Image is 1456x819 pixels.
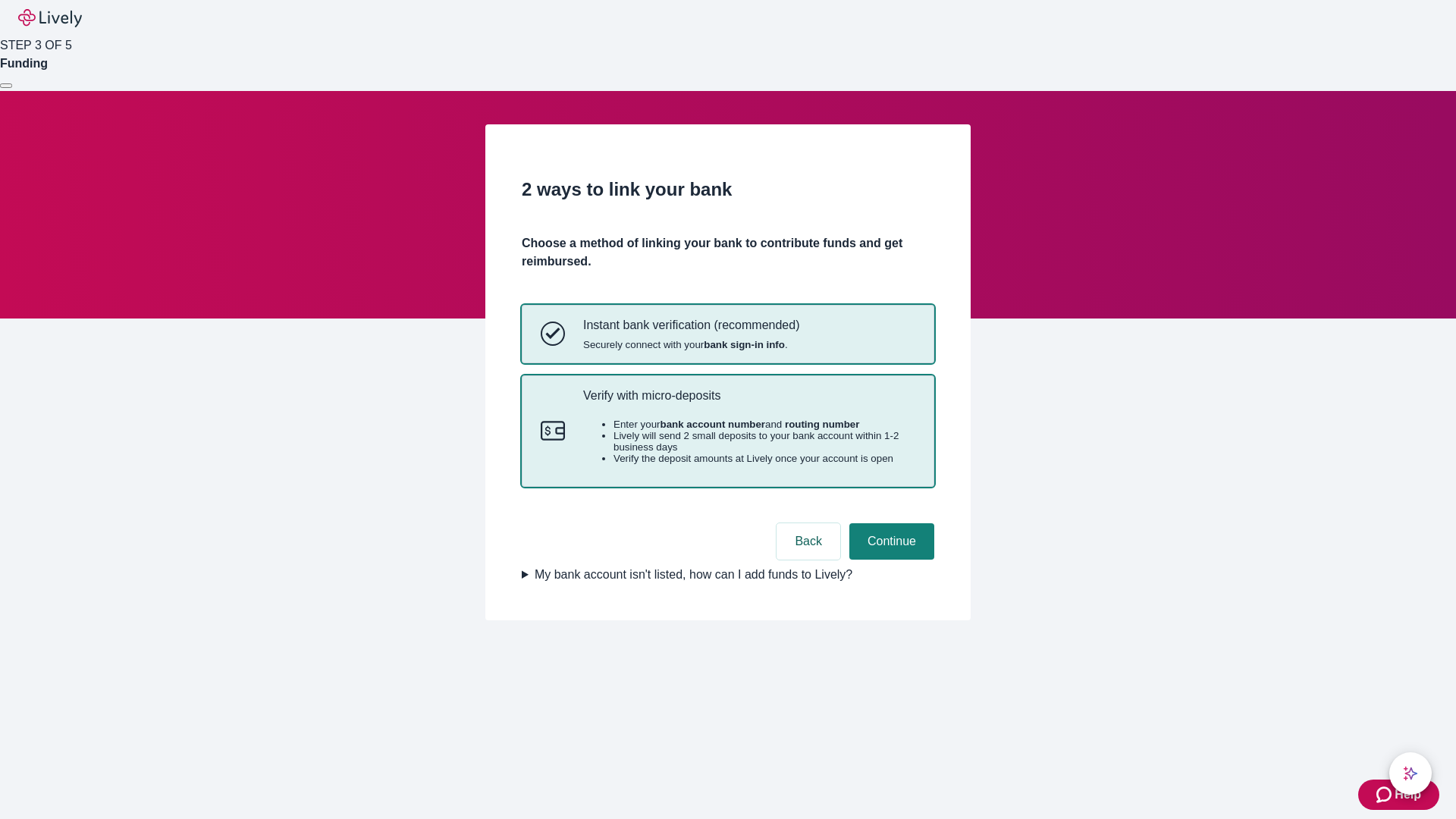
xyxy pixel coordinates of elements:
[18,9,82,27] img: Lively
[522,234,934,271] h4: Choose a method of linking your bank to contribute funds and get reimbursed.
[541,322,565,346] svg: Instant bank verification
[777,523,840,560] button: Back
[583,388,915,403] p: Verify with micro-deposits
[613,453,915,464] li: Verify the deposit amounts at Lively once your account is open
[704,339,785,350] strong: bank sign-in info
[522,566,934,584] summary: My bank account isn't listed, how can I add funds to Lively?
[522,176,934,203] h2: 2 ways to link your bank
[522,306,934,362] button: Instant bank verificationInstant bank verification (recommended)Securely connect with yourbank si...
[613,419,915,430] li: Enter your and
[583,318,799,332] p: Instant bank verification (recommended)
[613,430,915,453] li: Lively will send 2 small deposits to your bank account within 1-2 business days
[1376,786,1395,804] svg: Zendesk support icon
[1395,786,1421,804] span: Help
[583,339,799,350] span: Securely connect with your .
[849,523,934,560] button: Continue
[1389,752,1432,795] button: chat
[522,376,934,487] button: Micro-depositsVerify with micro-depositsEnter yourbank account numberand routing numberLively wil...
[661,419,766,430] strong: bank account number
[541,419,565,443] svg: Micro-deposits
[1403,766,1418,781] svg: Lively AI Assistant
[1358,780,1439,810] button: Zendesk support iconHelp
[785,419,859,430] strong: routing number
